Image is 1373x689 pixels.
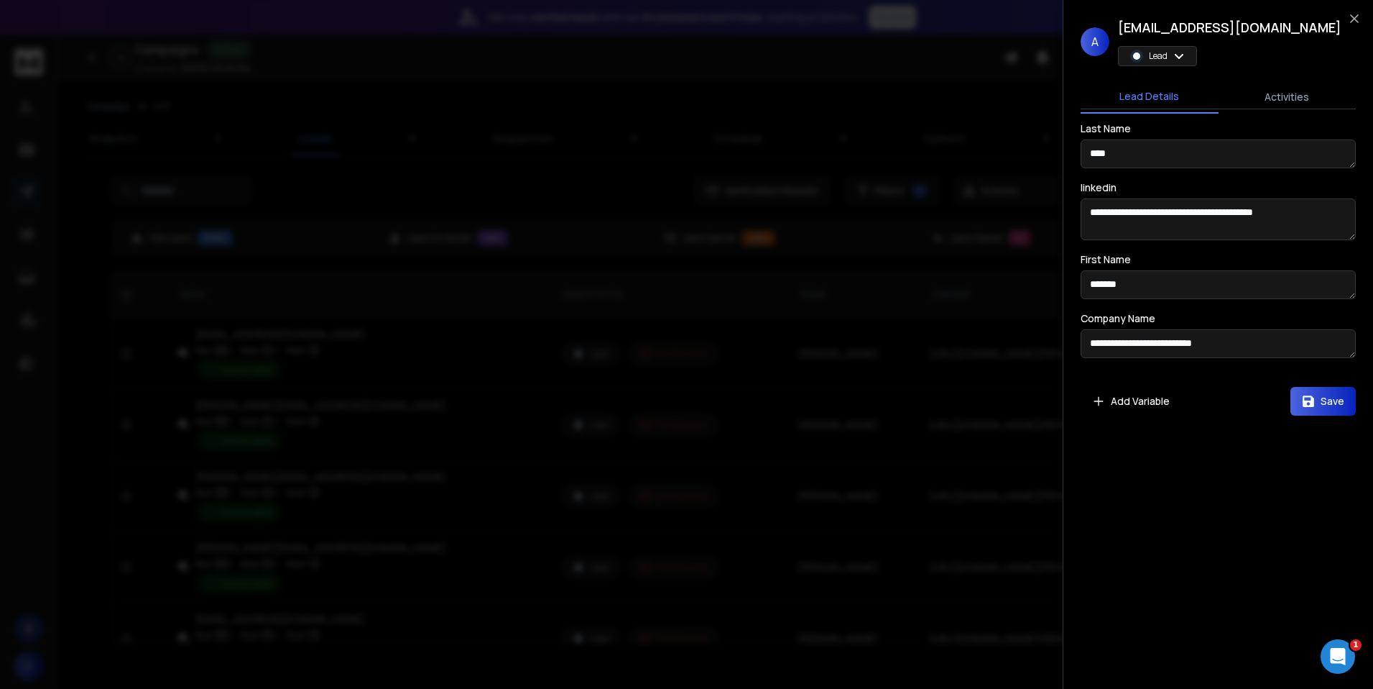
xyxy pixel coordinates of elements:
[1081,124,1131,134] label: Last Name
[1149,50,1168,62] p: Lead
[1081,81,1219,114] button: Lead Details
[1290,387,1356,416] button: Save
[1118,17,1341,37] h1: [EMAIL_ADDRESS][DOMAIN_NAME]
[1081,27,1109,56] span: A
[1219,81,1356,113] button: Activities
[1081,255,1131,265] label: First Name
[1081,183,1117,193] label: linkedin
[1321,639,1355,674] iframe: Intercom live chat
[1081,314,1155,324] label: Company Name
[1350,639,1362,651] span: 1
[1081,387,1181,416] button: Add Variable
